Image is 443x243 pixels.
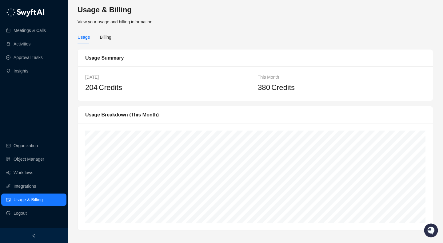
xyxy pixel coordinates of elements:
a: Workflows [14,167,33,179]
img: logo-05li4sbe.png [6,8,45,17]
a: Integrations [14,180,36,192]
a: 📚Docs [4,84,25,95]
a: Meetings & Calls [14,24,46,37]
img: 5124521997842_fc6d7dfcefe973c2e489_88.png [6,56,17,67]
div: 📚 [6,87,11,92]
h3: Usage & Billing [78,5,433,15]
button: Start new chat [105,57,112,65]
span: logout [6,211,10,215]
div: Usage Breakdown (This Month) [85,111,425,119]
a: 📶Status [25,84,50,95]
div: Usage [78,34,90,41]
div: This Month [258,74,425,80]
a: Activities [14,38,30,50]
span: View your usage and billing information. [78,19,154,24]
a: Organization [14,139,38,152]
p: Welcome 👋 [6,25,112,34]
span: Credits [271,82,295,93]
img: Swyft AI [6,6,18,18]
a: Object Manager [14,153,44,165]
iframe: Open customer support [423,223,440,239]
a: Insights [14,65,28,77]
span: Status [34,86,47,92]
div: Usage Summary [85,54,425,62]
span: left [32,233,36,238]
a: Usage & Billing [14,194,43,206]
div: We're available if you need us! [21,62,78,67]
span: 204 [85,83,98,92]
div: [DATE] [85,74,253,80]
div: 📶 [28,87,33,92]
span: 380 [258,83,270,92]
span: Pylon [61,101,74,106]
div: Start new chat [21,56,101,62]
a: Powered byPylon [43,101,74,106]
h2: How can we help? [6,34,112,44]
span: Docs [12,86,23,92]
div: Billing [100,34,111,41]
span: Logout [14,207,27,219]
span: Credits [99,82,122,93]
a: Approval Tasks [14,51,43,64]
